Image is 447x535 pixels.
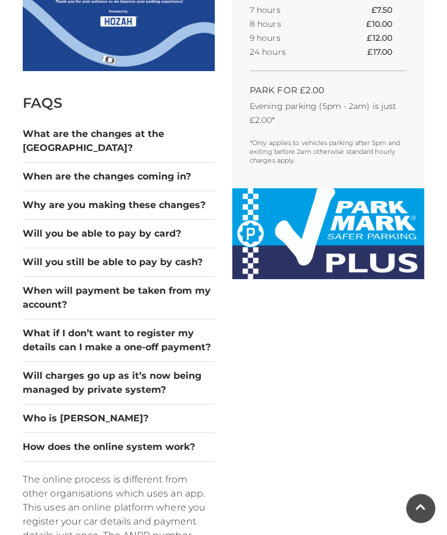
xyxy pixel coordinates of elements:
button: Will you still be able to pay by cash? [23,256,215,270]
img: Park-Mark-Plus-LG.jpeg [232,189,424,280]
button: Why are you making these changes? [23,199,215,213]
button: What if I don’t want to register my details can I make a one-off payment? [23,327,215,355]
th: £12.00 [367,31,407,45]
th: 9 hours [250,31,336,45]
button: When are the changes coming in? [23,170,215,184]
th: £17.00 [367,45,407,59]
button: What are the changes at the [GEOGRAPHIC_DATA]? [23,128,215,156]
th: 24 hours [250,45,336,59]
button: Who is [PERSON_NAME]? [23,412,215,426]
p: Evening parking (5pm - 2am) is just £2.00* [250,100,407,128]
th: 7 hours [250,3,336,17]
button: Will charges go up as it’s now being managed by private system? [23,369,215,397]
th: 8 hours [250,17,336,31]
p: *Only applies to vehicles parking after 5pm and exiting before 2am otherwise standard hourly char... [250,139,407,166]
button: How does the online system work? [23,441,215,455]
th: £10.00 [366,17,407,31]
th: £7.50 [371,3,407,17]
span: FAQS [23,95,62,112]
button: When will payment be taken from my account? [23,284,215,312]
button: Will you be able to pay by card? [23,227,215,241]
h2: PARK FOR £2.00 [250,85,407,96]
